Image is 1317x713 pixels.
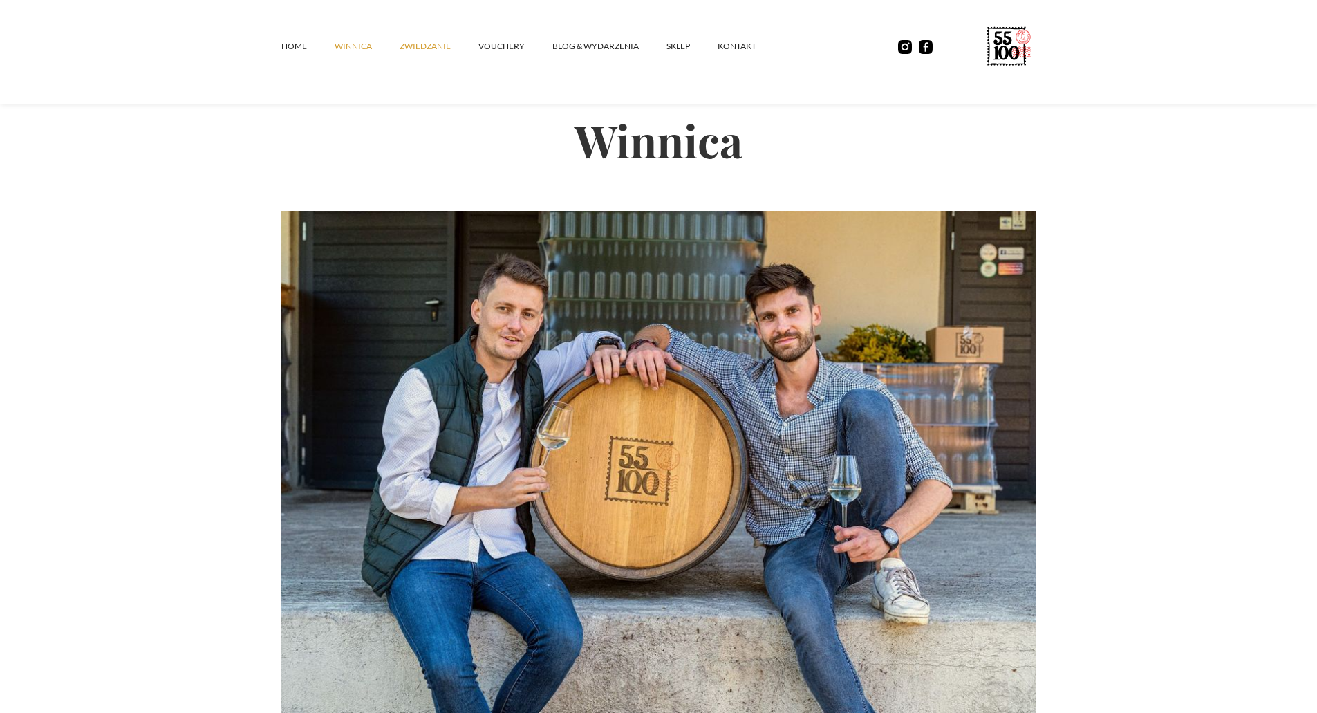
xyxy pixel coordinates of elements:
[281,26,335,67] a: Home
[666,26,718,67] a: SKLEP
[335,26,400,67] a: winnica
[552,26,666,67] a: Blog & Wydarzenia
[478,26,552,67] a: vouchery
[400,26,478,67] a: ZWIEDZANIE
[718,26,784,67] a: kontakt
[281,69,1036,211] h2: Winnica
